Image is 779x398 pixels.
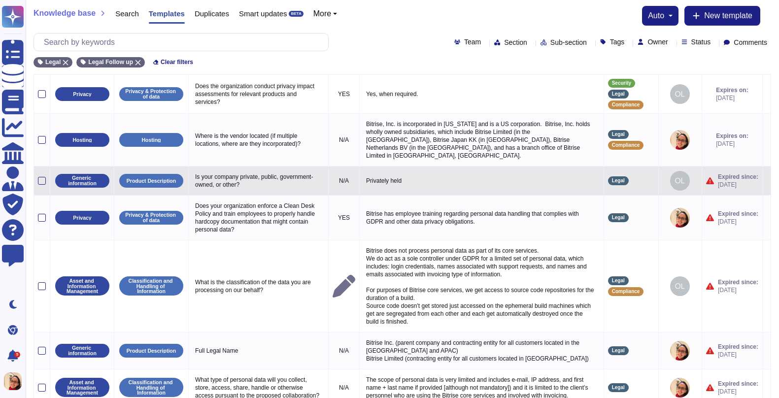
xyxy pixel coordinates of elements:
span: [DATE] [718,388,758,396]
span: Smart updates [239,10,287,17]
p: Product Description [127,178,176,184]
p: Yes, when required. [364,88,600,100]
span: Legal [612,132,625,137]
p: N/A [333,136,355,144]
span: Owner [647,38,668,45]
button: New template [684,6,760,26]
span: Legal [612,348,625,353]
p: Hosting [141,137,161,143]
p: What is the classification of the data you are processing on our behalf? [193,276,324,297]
span: Compliance [612,143,640,148]
button: More [313,10,338,18]
p: N/A [333,384,355,392]
span: Sub-section [550,39,587,46]
span: Legal [612,215,625,220]
span: More [313,10,331,18]
p: Privacy [73,92,91,97]
span: Comments [734,39,767,46]
img: user [4,372,22,390]
p: Bitrise has employee training regarding personal data handling that complies with GDPR and other ... [364,207,600,228]
span: [DATE] [718,181,758,189]
img: user [670,84,690,104]
img: user [670,378,690,398]
p: Bitrise, Inc. is incorporated in [US_STATE] and is a US corporation. Bitrise, Inc. holds wholly o... [364,118,600,162]
p: YES [333,90,355,98]
span: Team [464,38,481,45]
img: user [670,171,690,191]
span: Expired since: [718,173,758,181]
span: Expires on: [716,132,748,140]
span: Expired since: [718,343,758,351]
img: user [670,130,690,150]
span: Status [691,38,711,45]
span: Clear filters [161,59,193,65]
span: New template [704,12,752,20]
span: Tags [610,38,625,45]
span: [DATE] [718,218,758,226]
p: Classification and Handling of Information [123,278,180,294]
p: N/A [333,177,355,185]
p: Does the organization conduct privacy impact assessments for relevant products and services? [193,80,324,108]
span: [DATE] [718,286,758,294]
span: Legal [45,59,61,65]
p: Hosting [72,137,92,143]
p: Where is the vendor located (if multiple locations, where are they incorporated)? [193,130,324,150]
button: auto [648,12,673,20]
span: Legal [612,92,625,97]
span: Section [504,39,527,46]
p: Privacy & Protection of data [123,212,180,223]
span: Expired since: [718,380,758,388]
span: Expired since: [718,278,758,286]
p: Does your organization enforce a Clean Desk Policy and train employees to properly handle hardcop... [193,199,324,236]
p: Full Legal Name [193,344,324,357]
span: Knowledge base [34,9,96,17]
button: user [2,370,29,392]
img: user [670,208,690,228]
span: Legal Follow up [88,59,133,65]
p: Bitrise Inc. (parent company and contracting entity for all customers located in the [GEOGRAPHIC_... [364,336,600,365]
div: 5 [14,352,20,358]
p: Asset and Information Management [59,380,106,396]
p: Product Description [127,348,176,354]
span: Compliance [612,102,640,107]
p: Privacy [73,215,91,221]
p: Is your company private, public, government-owned, or other? [193,170,324,191]
span: Search [115,10,139,17]
span: Legal [612,278,625,283]
span: Expired since: [718,210,758,218]
span: Legal [612,385,625,390]
span: Compliance [612,289,640,294]
p: Privately held [364,174,600,187]
span: Expires on: [716,86,748,94]
span: Legal [612,178,625,183]
span: [DATE] [718,351,758,359]
p: Generic information [59,345,106,356]
input: Search by keywords [39,33,328,51]
div: BETA [289,11,303,17]
span: [DATE] [716,94,748,102]
p: Classification and Handling of Information [123,380,180,396]
img: user [670,341,690,361]
p: Privacy & Protection of data [123,89,180,99]
p: Generic information [59,175,106,186]
p: YES [333,214,355,222]
span: Templates [149,10,185,17]
img: user [670,276,690,296]
p: Bitrise does not process personal data as part of its core services. We do act as a sole controll... [364,244,600,328]
p: N/A [333,347,355,355]
p: Asset and Information Management [59,278,106,294]
span: Duplicates [195,10,229,17]
span: [DATE] [716,140,748,148]
span: Security [612,81,631,86]
span: auto [648,12,664,20]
